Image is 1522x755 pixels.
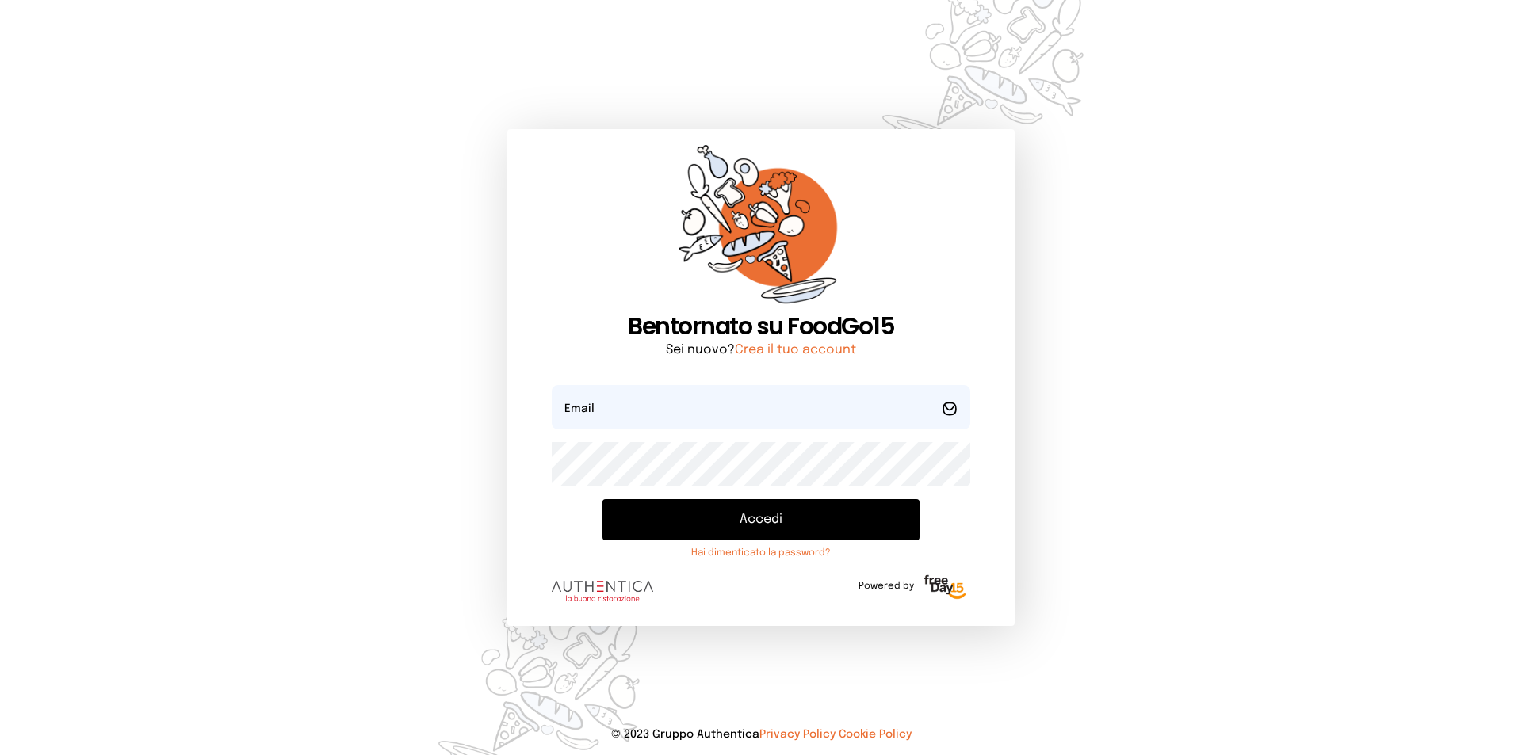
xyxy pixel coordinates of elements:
[839,729,912,740] a: Cookie Policy
[552,581,653,601] img: logo.8f33a47.png
[859,580,914,593] span: Powered by
[735,343,856,357] a: Crea il tuo account
[552,341,970,360] p: Sei nuovo?
[602,499,920,540] button: Accedi
[25,726,1497,742] p: © 2023 Gruppo Authentica
[679,145,843,312] img: sticker-orange.65babaf.png
[759,729,836,740] a: Privacy Policy
[552,312,970,341] h1: Bentornato su FoodGo15
[602,547,920,559] a: Hai dimenticato la password?
[920,572,970,604] img: logo-freeday.3e08031.png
